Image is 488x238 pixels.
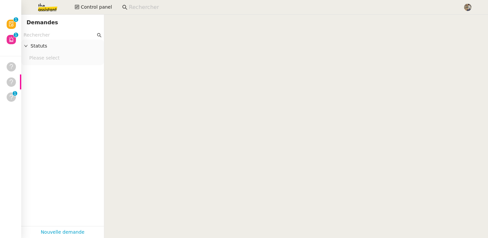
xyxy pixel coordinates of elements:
p: 1 [15,33,17,39]
p: 1 [15,17,17,23]
p: 1 [14,91,16,97]
nz-page-header-title: Demandes [27,18,58,27]
a: Nouvelle demande [41,228,85,236]
nz-badge-sup: 1 [13,91,17,96]
span: Control panel [81,3,112,11]
img: 388bd129-7e3b-4cb1-84b4-92a3d763e9b7 [464,4,471,11]
div: Statuts [21,40,104,53]
span: Statuts [31,42,101,50]
button: Control panel [71,3,116,12]
input: Rechercher [24,31,96,39]
input: Rechercher [129,3,456,12]
nz-badge-sup: 1 [14,33,18,37]
nz-badge-sup: 1 [14,17,18,22]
